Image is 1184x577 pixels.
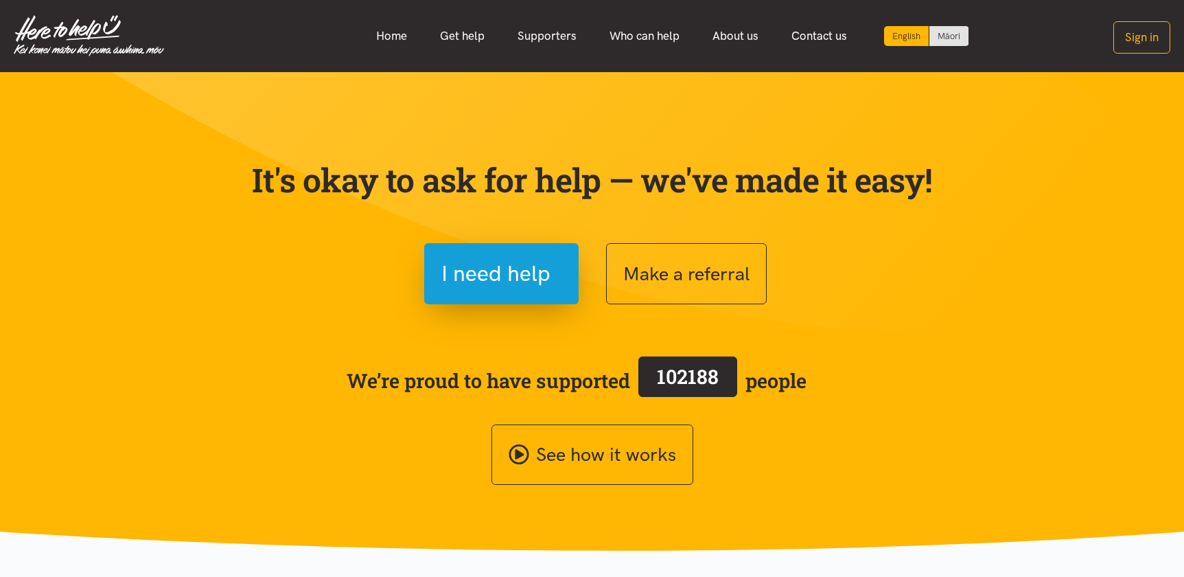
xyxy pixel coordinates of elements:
[606,243,767,304] button: Make a referral
[501,21,593,51] a: Supporters
[696,21,775,51] a: About us
[423,21,501,51] a: Get help
[775,21,863,51] a: Contact us
[424,243,579,304] button: I need help
[491,425,693,486] a: See how it works
[441,256,550,291] span: I need help
[593,21,696,51] a: Who can help
[929,26,968,46] a: Switch to Te Reo Māori
[657,363,719,389] span: 102188
[347,354,806,407] span: We’re proud to have supported people
[884,26,969,46] div: Language toggle
[249,160,936,200] p: It's okay to ask for help — we've made it easy!
[14,15,164,56] img: Home
[630,354,745,407] a: 102188
[360,21,423,51] a: Home
[1113,21,1170,54] button: Sign in
[884,26,929,46] div: Current language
